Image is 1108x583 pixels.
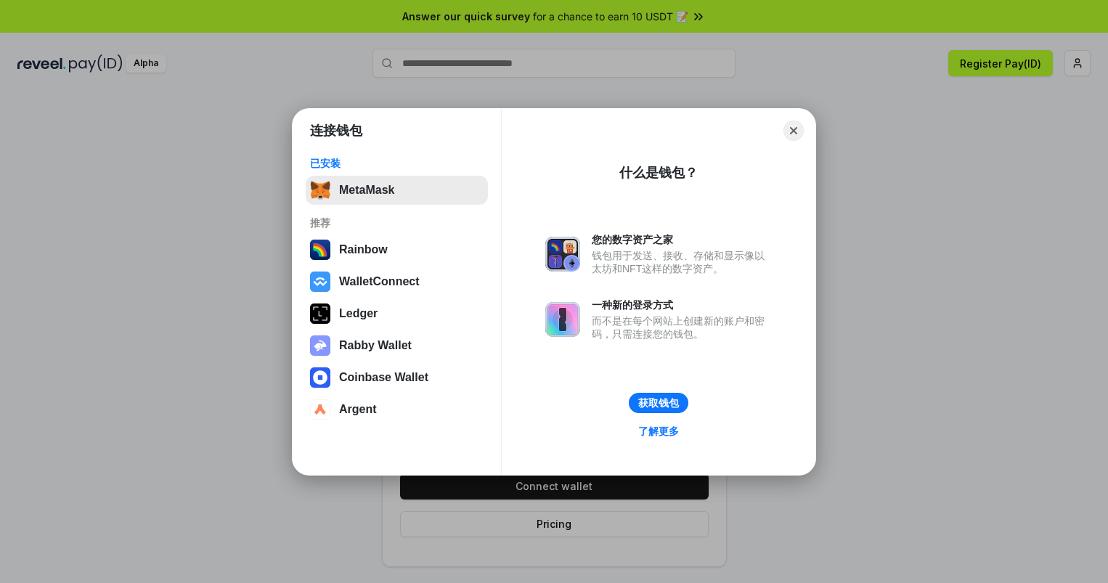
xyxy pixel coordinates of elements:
div: Coinbase Wallet [339,371,428,384]
img: svg+xml,%3Csvg%20xmlns%3D%22http%3A%2F%2Fwww.w3.org%2F2000%2Fsvg%22%20fill%3D%22none%22%20viewBox... [545,237,580,272]
img: svg+xml,%3Csvg%20width%3D%2228%22%20height%3D%2228%22%20viewBox%3D%220%200%2028%2028%22%20fill%3D... [310,367,330,388]
h1: 连接钱包 [310,122,362,139]
div: WalletConnect [339,275,420,288]
div: 您的数字资产之家 [592,233,772,246]
img: svg+xml,%3Csvg%20width%3D%2228%22%20height%3D%2228%22%20viewBox%3D%220%200%2028%2028%22%20fill%3D... [310,399,330,420]
div: 钱包用于发送、接收、存储和显示像以太坊和NFT这样的数字资产。 [592,249,772,275]
div: 什么是钱包？ [619,164,698,182]
button: Argent [306,395,488,424]
a: 了解更多 [630,422,688,441]
button: Coinbase Wallet [306,363,488,392]
div: 了解更多 [638,425,679,438]
button: Rabby Wallet [306,331,488,360]
div: 一种新的登录方式 [592,298,772,311]
button: Close [783,121,804,141]
img: svg+xml,%3Csvg%20xmlns%3D%22http%3A%2F%2Fwww.w3.org%2F2000%2Fsvg%22%20fill%3D%22none%22%20viewBox... [310,335,330,356]
div: Rainbow [339,243,388,256]
div: 获取钱包 [638,396,679,409]
img: svg+xml,%3Csvg%20xmlns%3D%22http%3A%2F%2Fwww.w3.org%2F2000%2Fsvg%22%20fill%3D%22none%22%20viewBox... [545,302,580,337]
div: Rabby Wallet [339,339,412,352]
div: 而不是在每个网站上创建新的账户和密码，只需连接您的钱包。 [592,314,772,341]
div: 已安装 [310,157,484,170]
img: svg+xml,%3Csvg%20xmlns%3D%22http%3A%2F%2Fwww.w3.org%2F2000%2Fsvg%22%20width%3D%2228%22%20height%3... [310,303,330,324]
img: svg+xml,%3Csvg%20width%3D%22120%22%20height%3D%22120%22%20viewBox%3D%220%200%20120%20120%22%20fil... [310,240,330,260]
button: WalletConnect [306,267,488,296]
button: MetaMask [306,176,488,205]
button: Ledger [306,299,488,328]
img: svg+xml,%3Csvg%20width%3D%2228%22%20height%3D%2228%22%20viewBox%3D%220%200%2028%2028%22%20fill%3D... [310,272,330,292]
img: svg+xml,%3Csvg%20fill%3D%22none%22%20height%3D%2233%22%20viewBox%3D%220%200%2035%2033%22%20width%... [310,180,330,200]
div: MetaMask [339,184,394,197]
div: 推荐 [310,216,484,229]
button: 获取钱包 [629,393,688,413]
div: Ledger [339,307,378,320]
button: Rainbow [306,235,488,264]
div: Argent [339,403,377,416]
